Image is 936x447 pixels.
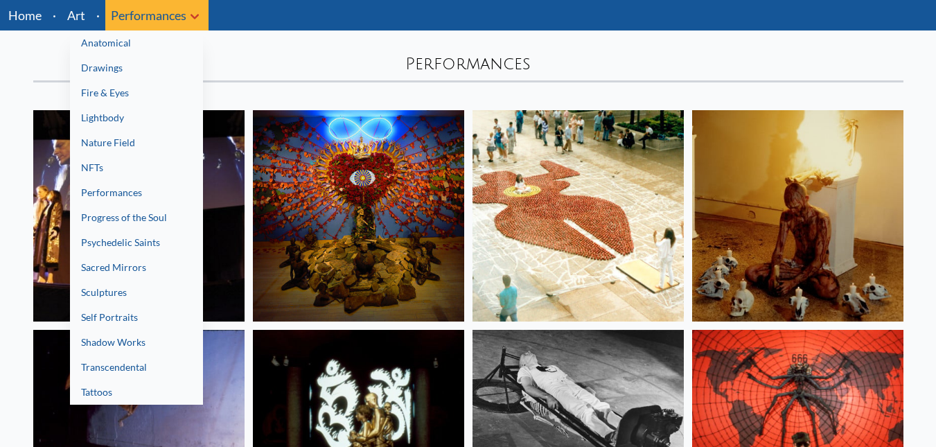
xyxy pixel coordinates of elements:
a: Nature Field [70,130,203,155]
a: Fire & Eyes [70,80,203,105]
a: Drawings [70,55,203,80]
a: Self Portraits [70,305,203,330]
a: Psychedelic Saints [70,230,203,255]
a: Lightbody [70,105,203,130]
a: Sacred Mirrors [70,255,203,280]
a: Shadow Works [70,330,203,355]
a: Anatomical [70,30,203,55]
a: NFTs [70,155,203,180]
a: Progress of the Soul [70,205,203,230]
a: Transcendental [70,355,203,380]
a: Tattoos [70,380,203,405]
a: Performances [70,180,203,205]
a: Sculptures [70,280,203,305]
